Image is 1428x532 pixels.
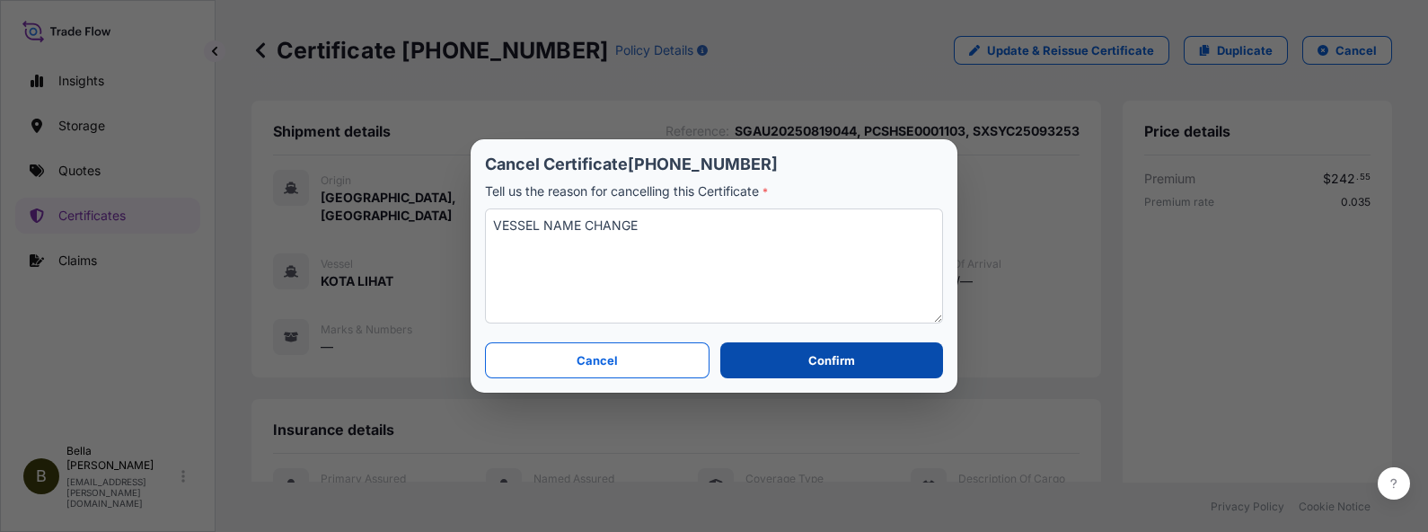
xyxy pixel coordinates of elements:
[485,182,943,201] p: Tell us the reason for cancelling this Certificate
[485,208,943,324] textarea: VESSEL NAME CHANGE
[485,154,943,175] p: Cancel Certificate [PHONE_NUMBER]
[577,351,618,369] p: Cancel
[808,351,855,369] p: Confirm
[485,342,710,378] button: Cancel
[720,342,943,378] button: Confirm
